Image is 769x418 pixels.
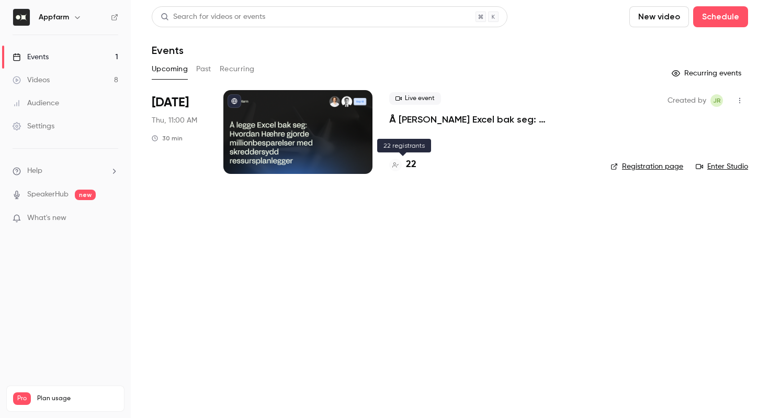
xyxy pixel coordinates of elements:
[27,189,69,200] a: SpeakerHub
[37,394,118,403] span: Plan usage
[13,392,31,405] span: Pro
[152,44,184,57] h1: Events
[13,9,30,26] img: Appfarm
[389,158,416,172] a: 22
[161,12,265,23] div: Search for videos or events
[629,6,689,27] button: New video
[106,214,118,223] iframe: Noticeable Trigger
[13,166,118,177] li: help-dropdown-opener
[196,61,211,78] button: Past
[667,65,748,82] button: Recurring events
[39,12,69,23] h6: Appfarm
[152,134,183,142] div: 30 min
[13,121,54,131] div: Settings
[389,92,441,105] span: Live event
[668,94,706,107] span: Created by
[13,75,50,85] div: Videos
[27,213,66,224] span: What's new
[610,161,683,172] a: Registration page
[220,61,255,78] button: Recurring
[27,166,42,177] span: Help
[152,94,189,111] span: [DATE]
[152,115,197,126] span: Thu, 11:00 AM
[696,161,748,172] a: Enter Studio
[152,61,188,78] button: Upcoming
[713,94,721,107] span: JR
[389,113,594,126] a: Å [PERSON_NAME] Excel bak seg: [PERSON_NAME] gjorde millionbesparelser med skreddersydd ressurspl...
[152,90,207,174] div: Sep 18 Thu, 11:00 AM (Europe/Oslo)
[406,158,416,172] h4: 22
[13,52,49,62] div: Events
[75,190,96,200] span: new
[710,94,723,107] span: Julie Remen
[693,6,748,27] button: Schedule
[13,98,59,108] div: Audience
